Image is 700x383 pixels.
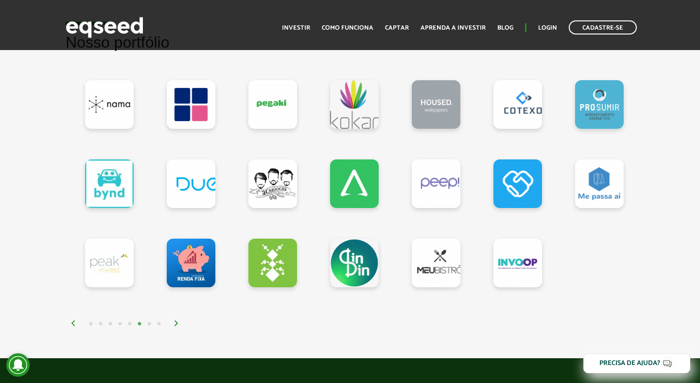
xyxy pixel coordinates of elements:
[575,80,624,129] a: Prosumir
[282,25,310,31] a: Investir
[493,80,542,129] a: Cotexo
[412,239,460,287] a: Meu Bistrô
[144,319,154,329] button: 7 of 4
[493,239,542,287] a: Invoop
[569,20,637,35] a: Cadastre-se
[385,25,409,31] a: Captar
[167,239,215,287] a: App Renda Fixa
[86,319,96,329] button: 1 of 4
[70,320,76,326] img: arrow%20left.svg
[154,319,164,329] button: 8 of 4
[412,80,460,129] a: Housed
[538,25,557,31] a: Login
[248,239,297,287] a: GreenAnt
[105,319,115,329] button: 3 of 4
[115,319,125,329] button: 4 of 4
[167,159,215,208] a: Due Laser
[330,159,379,208] a: Allugator
[167,80,215,129] a: Mutual
[330,239,379,287] a: DinDin
[85,159,134,208] a: Bynd
[575,159,624,208] a: Me Passa Aí
[135,319,144,329] button: 6 of 4
[96,319,105,329] button: 2 of 4
[493,159,542,208] a: Contraktor
[322,25,373,31] a: Como funciona
[497,25,513,31] a: Blog
[248,159,297,208] a: 3Cariocas
[420,25,486,31] a: Aprenda a investir
[412,159,460,208] a: Peepi
[125,319,135,329] button: 5 of 4
[66,15,143,40] img: EqSeed
[174,320,179,326] img: arrow%20right.svg
[248,80,297,129] a: Pegaki
[85,239,134,287] a: Peak Invest
[330,80,379,129] a: Kokar
[85,80,134,129] a: Nama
